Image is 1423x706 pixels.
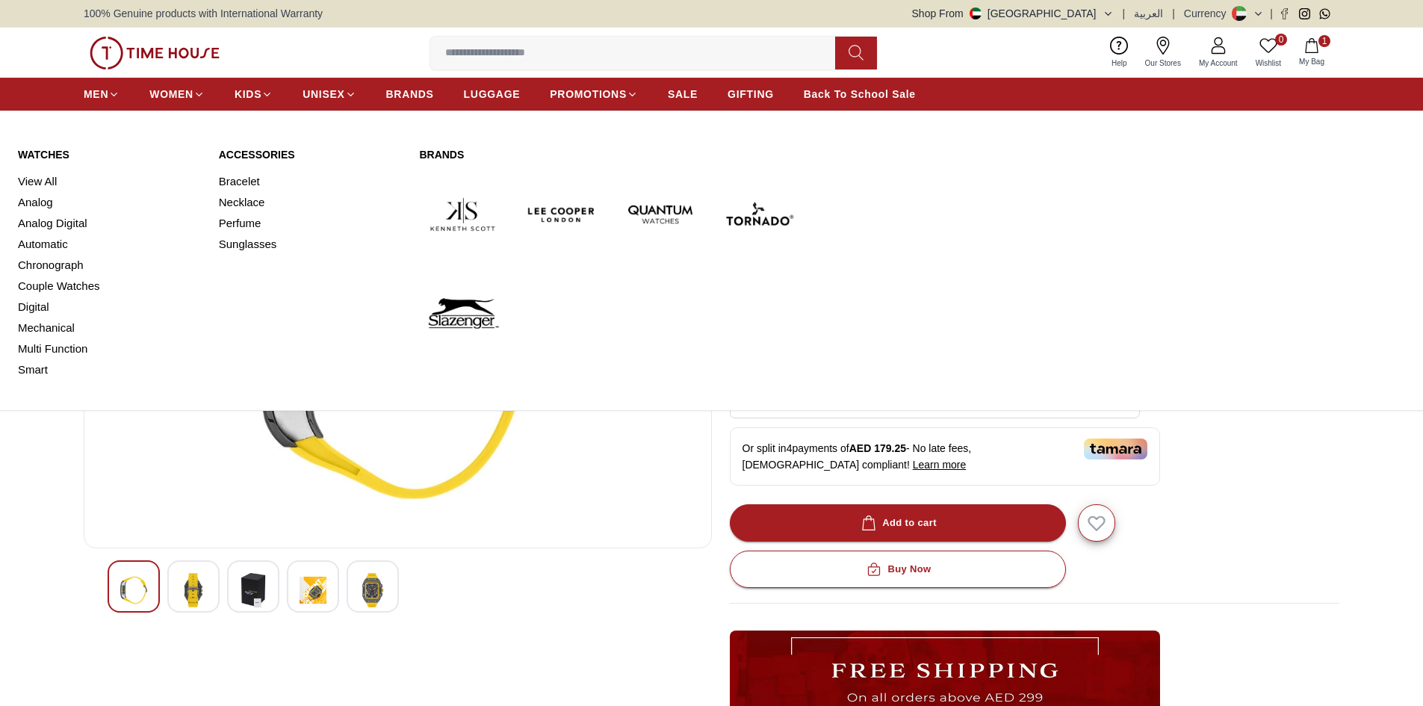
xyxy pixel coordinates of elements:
[84,6,323,21] span: 100% Genuine products with International Warranty
[617,171,704,258] img: Quantum
[1319,8,1330,19] a: Whatsapp
[1275,34,1287,46] span: 0
[84,81,120,108] a: MEN
[668,87,698,102] span: SALE
[359,573,386,607] img: QUANTUM Men's Chronograph Black Dial Watch - HNG1080.050
[464,81,521,108] a: LUGGAGE
[419,147,802,162] a: Brands
[18,147,201,162] a: Watches
[1123,6,1126,21] span: |
[1184,6,1233,21] div: Currency
[120,573,147,607] img: QUANTUM Men's Chronograph Black Dial Watch - HNG1080.050
[90,37,220,69] img: ...
[18,171,201,192] a: View All
[970,7,982,19] img: United Arab Emirates
[386,87,434,102] span: BRANDS
[18,192,201,213] a: Analog
[386,81,434,108] a: BRANDS
[1290,35,1333,70] button: 1My Bag
[1134,6,1163,21] button: العربية
[235,87,261,102] span: KIDS
[219,192,402,213] a: Necklace
[464,87,521,102] span: LUGGAGE
[728,87,774,102] span: GIFTING
[864,561,931,578] div: Buy Now
[300,573,326,607] img: QUANTUM Men's Chronograph Black Dial Watch - HNG1080.050
[18,276,201,297] a: Couple Watches
[913,459,967,471] span: Learn more
[550,81,638,108] a: PROMOTIONS
[804,81,916,108] a: Back To School Sale
[730,427,1160,486] div: Or split in 4 payments of - No late fees, [DEMOGRAPHIC_DATA] compliant!
[728,81,774,108] a: GIFTING
[1318,35,1330,47] span: 1
[18,213,201,234] a: Analog Digital
[716,171,802,258] img: Tornado
[18,255,201,276] a: Chronograph
[1299,8,1310,19] a: Instagram
[1293,56,1330,67] span: My Bag
[303,81,356,108] a: UNISEX
[1106,58,1133,69] span: Help
[149,81,205,108] a: WOMEN
[219,147,402,162] a: Accessories
[1250,58,1287,69] span: Wishlist
[18,359,201,380] a: Smart
[858,515,937,532] div: Add to cart
[149,87,193,102] span: WOMEN
[730,551,1066,588] button: Buy Now
[419,270,506,356] img: Slazenger
[1172,6,1175,21] span: |
[518,171,605,258] img: Lee Cooper
[668,81,698,108] a: SALE
[84,87,108,102] span: MEN
[303,87,344,102] span: UNISEX
[18,297,201,318] a: Digital
[1084,439,1147,459] img: Tamara
[804,87,916,102] span: Back To School Sale
[180,573,207,607] img: QUANTUM Men's Chronograph Black Dial Watch - HNG1080.050
[18,338,201,359] a: Multi Function
[1139,58,1187,69] span: Our Stores
[18,234,201,255] a: Automatic
[1103,34,1136,72] a: Help
[912,6,1114,21] button: Shop From[GEOGRAPHIC_DATA]
[1270,6,1273,21] span: |
[550,87,627,102] span: PROMOTIONS
[219,213,402,234] a: Perfume
[219,171,402,192] a: Bracelet
[18,318,201,338] a: Mechanical
[1136,34,1190,72] a: Our Stores
[235,81,273,108] a: KIDS
[730,504,1066,542] button: Add to cart
[419,171,506,258] img: Kenneth Scott
[1279,8,1290,19] a: Facebook
[1247,34,1290,72] a: 0Wishlist
[240,573,267,607] img: QUANTUM Men's Chronograph Black Dial Watch - HNG1080.050
[219,234,402,255] a: Sunglasses
[1193,58,1244,69] span: My Account
[849,442,906,454] span: AED 179.25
